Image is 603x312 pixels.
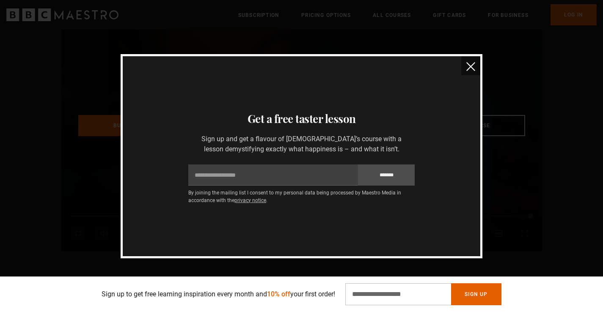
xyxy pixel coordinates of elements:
p: Sign up and get a flavour of [DEMOGRAPHIC_DATA]’s course with a lesson demystifying exactly what ... [188,134,415,154]
a: privacy notice [234,197,266,203]
p: By joining the mailing list I consent to my personal data being processed by Maestro Media in acc... [188,189,415,204]
p: Sign up to get free learning inspiration every month and your first order! [102,289,335,299]
h3: Get a free taster lesson [133,110,470,127]
button: close [461,56,480,75]
span: 10% off [267,290,290,298]
button: Sign Up [451,283,501,305]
